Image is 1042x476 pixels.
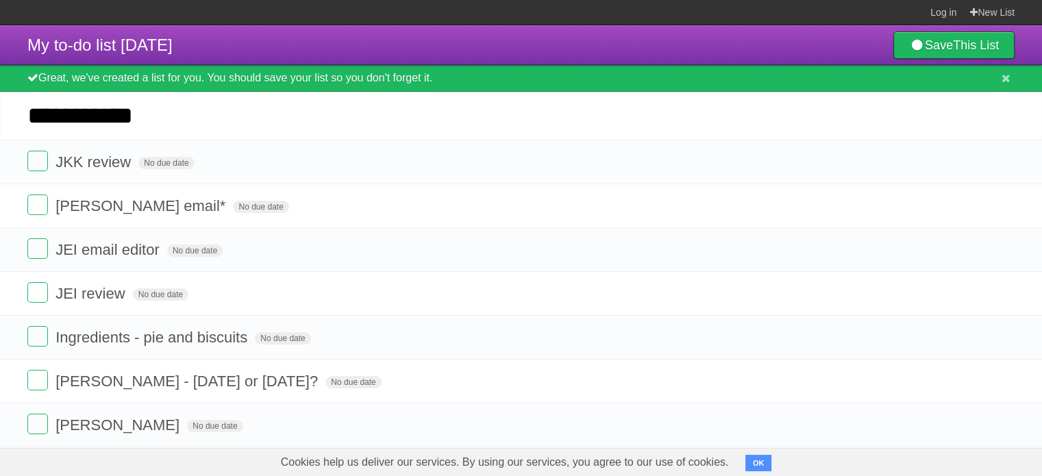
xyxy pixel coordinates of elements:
span: Ingredients - pie and biscuits [55,329,251,346]
span: No due date [233,201,288,213]
span: No due date [138,157,194,169]
span: JKK review [55,153,134,171]
button: OK [745,455,772,471]
span: JEI email editor [55,241,163,258]
span: No due date [325,376,381,388]
b: This List [953,38,999,52]
label: Done [27,326,48,347]
span: JEI review [55,285,128,302]
span: No due date [167,245,223,257]
span: No due date [255,332,310,345]
a: SaveThis List [893,32,1015,59]
label: Done [27,195,48,215]
label: Done [27,414,48,434]
span: [PERSON_NAME] email* [55,197,229,214]
label: Done [27,151,48,171]
span: No due date [133,288,188,301]
label: Done [27,238,48,259]
span: My to-do list [DATE] [27,36,173,54]
label: Done [27,370,48,390]
label: Done [27,282,48,303]
span: [PERSON_NAME] [55,416,183,434]
span: Cookies help us deliver our services. By using our services, you agree to our use of cookies. [267,449,743,476]
span: [PERSON_NAME] - [DATE] or [DATE]? [55,373,321,390]
span: No due date [187,420,243,432]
